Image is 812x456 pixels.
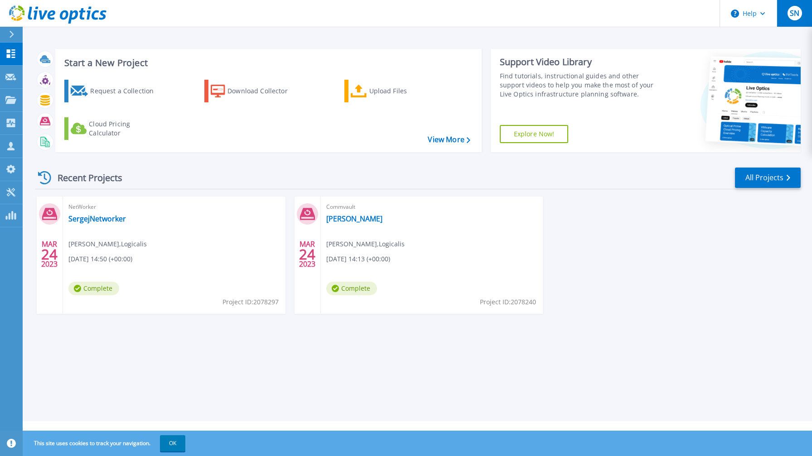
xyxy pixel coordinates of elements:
a: Cloud Pricing Calculator [64,117,165,140]
span: Complete [326,282,377,295]
div: Upload Files [369,82,442,100]
span: NetWorker [68,202,280,212]
a: Download Collector [204,80,305,102]
a: SergejNetworker [68,214,126,223]
span: [PERSON_NAME] , Logicalis [326,239,405,249]
span: Project ID: 2078240 [480,297,536,307]
div: Request a Collection [90,82,163,100]
span: SN [790,10,799,17]
span: 24 [299,250,315,258]
div: MAR 2023 [41,238,58,271]
div: Support Video Library [500,56,657,68]
span: [PERSON_NAME] , Logicalis [68,239,147,249]
div: Download Collector [227,82,300,100]
div: Recent Projects [35,167,135,189]
div: MAR 2023 [299,238,316,271]
span: Commvault [326,202,538,212]
a: Explore Now! [500,125,569,143]
a: View More [428,135,470,144]
span: Project ID: 2078297 [222,297,279,307]
a: [PERSON_NAME] [326,214,382,223]
a: Request a Collection [64,80,165,102]
button: OK [160,435,185,451]
span: [DATE] 14:13 (+00:00) [326,254,390,264]
span: 24 [41,250,58,258]
div: Cloud Pricing Calculator [89,120,161,138]
h3: Start a New Project [64,58,470,68]
div: Find tutorials, instructional guides and other support videos to help you make the most of your L... [500,72,657,99]
span: Complete [68,282,119,295]
a: All Projects [735,168,801,188]
span: This site uses cookies to track your navigation. [25,435,185,451]
a: Upload Files [344,80,445,102]
span: [DATE] 14:50 (+00:00) [68,254,132,264]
